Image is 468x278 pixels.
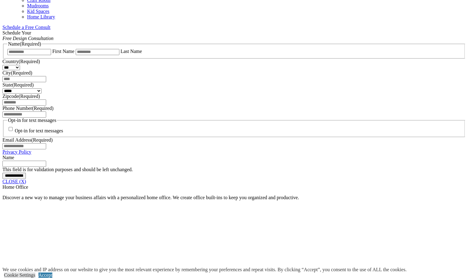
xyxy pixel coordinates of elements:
[20,41,41,46] span: (Required)
[31,137,53,143] span: (Required)
[2,137,53,143] label: Email Address
[15,128,63,133] label: Opt-in for text messages
[32,106,53,111] span: (Required)
[27,3,49,8] a: Mudrooms
[2,149,31,155] a: Privacy Policy
[7,118,57,123] legend: Opt-in for text messages
[27,14,55,19] a: Home Library
[4,272,35,278] a: Cookie Settings
[2,82,34,87] label: State
[18,94,40,99] span: (Required)
[52,49,74,54] label: First Name
[27,9,49,14] a: Kid Spaces
[2,70,32,75] label: City
[121,49,142,54] label: Last Name
[2,179,26,184] a: CLOSE (X)
[2,36,54,41] em: Free Design Consultation
[2,184,28,190] span: Home Office
[18,59,40,64] span: (Required)
[12,82,34,87] span: (Required)
[2,155,14,160] label: Name
[11,70,32,75] span: (Required)
[2,30,54,41] span: Schedule Your
[2,195,466,200] p: Discover a new way to manage your business affairs with a personalized home office. We create off...
[2,106,54,111] label: Phone Number
[7,41,42,47] legend: Name
[2,59,40,64] label: Country
[38,272,52,278] a: Accept
[2,25,50,30] a: Schedule a Free Consult (opens a dropdown menu)
[2,94,40,99] label: Zipcode
[2,167,466,172] div: This field is for validation purposes and should be left unchanged.
[2,267,406,272] div: We use cookies and IP address on our website to give you the most relevant experience by remember...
